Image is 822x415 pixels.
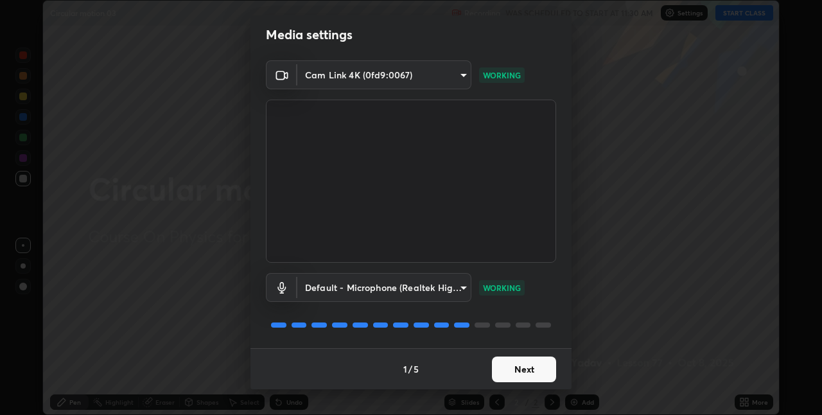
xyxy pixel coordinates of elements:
h4: 5 [414,362,419,376]
h2: Media settings [266,26,353,43]
h4: 1 [403,362,407,376]
p: WORKING [483,282,521,294]
p: WORKING [483,69,521,81]
div: Cam Link 4K (0fd9:0067) [297,273,471,302]
div: Cam Link 4K (0fd9:0067) [297,60,471,89]
h4: / [408,362,412,376]
button: Next [492,357,556,382]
